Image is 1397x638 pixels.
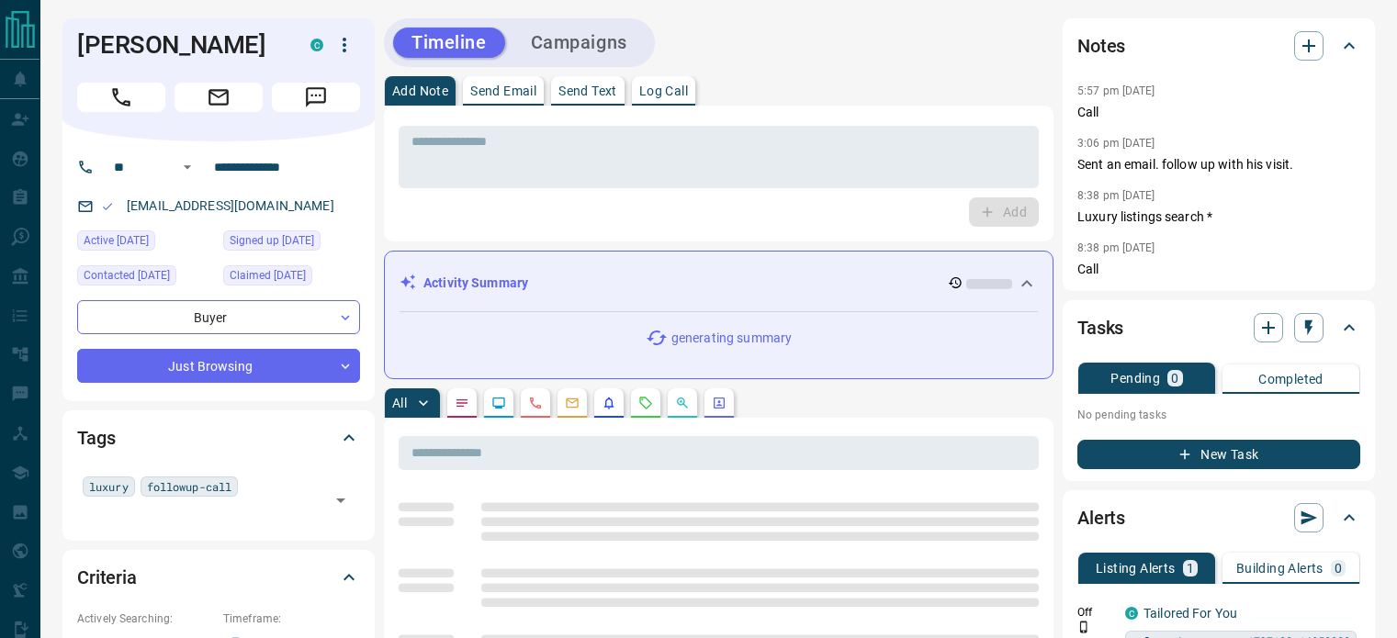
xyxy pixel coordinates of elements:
p: Add Note [392,84,448,97]
p: Send Text [558,84,617,97]
a: Tailored For You [1144,606,1237,621]
p: 1 [1187,562,1194,575]
p: Building Alerts [1236,562,1324,575]
p: Actively Searching: [77,610,214,627]
div: Criteria [77,555,360,599]
p: Call [1077,103,1360,122]
p: Send Email [470,84,536,97]
svg: Email Valid [101,200,114,213]
p: Call [1077,260,1360,279]
p: Log Call [639,84,688,97]
a: [EMAIL_ADDRESS][DOMAIN_NAME] [127,198,334,213]
span: luxury [89,477,129,496]
p: Listing Alerts [1096,562,1176,575]
svg: Opportunities [675,396,690,410]
svg: Emails [565,396,580,410]
p: 0 [1171,372,1178,385]
p: 0 [1335,562,1342,575]
svg: Calls [528,396,543,410]
h2: Notes [1077,31,1125,61]
span: Call [77,83,165,112]
div: Mon Oct 22 2018 [223,230,360,256]
svg: Push Notification Only [1077,621,1090,633]
div: condos.ca [310,39,323,51]
span: Message [272,83,360,112]
div: Activity Summary [400,266,1038,300]
span: Email [175,83,263,112]
p: Off [1077,604,1114,621]
div: condos.ca [1125,607,1138,620]
svg: Agent Actions [712,396,727,410]
svg: Lead Browsing Activity [491,396,506,410]
button: New Task [1077,440,1360,469]
div: Tags [77,416,360,460]
p: 3:06 pm [DATE] [1077,137,1155,150]
p: Completed [1258,373,1324,386]
span: Contacted [DATE] [84,266,170,285]
p: No pending tasks [1077,401,1360,429]
span: Signed up [DATE] [230,231,314,250]
div: Buyer [77,300,360,334]
div: Fri Oct 10 2025 [77,230,214,256]
button: Open [328,487,354,513]
h2: Tasks [1077,313,1123,342]
svg: Listing Alerts [602,396,616,410]
h2: Alerts [1077,503,1125,532]
p: 8:38 pm [DATE] [1077,189,1155,202]
h1: [PERSON_NAME] [77,30,283,60]
p: 5:57 pm [DATE] [1077,84,1155,97]
button: Timeline [393,28,505,58]
div: Notes [1077,24,1360,68]
p: Activity Summary [423,274,528,293]
span: followup-call [147,477,231,496]
h2: Tags [77,423,115,453]
h2: Criteria [77,563,137,592]
p: Luxury listings search * [1077,207,1360,227]
p: Sent an email. follow up with his visit. [1077,155,1360,174]
div: Fri Jan 07 2022 [223,265,360,291]
p: All [392,397,407,409]
p: Timeframe: [223,610,360,627]
button: Campaigns [513,28,646,58]
div: Thu Oct 02 2025 [77,265,214,291]
p: 8:38 pm [DATE] [1077,241,1155,254]
div: Alerts [1077,496,1360,540]
svg: Requests [638,396,653,410]
span: Claimed [DATE] [230,266,306,285]
p: generating summary [671,329,792,348]
div: Just Browsing [77,349,360,383]
svg: Notes [455,396,469,410]
button: Open [176,156,198,178]
div: Tasks [1077,306,1360,350]
span: Active [DATE] [84,231,149,250]
p: Pending [1110,372,1160,385]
